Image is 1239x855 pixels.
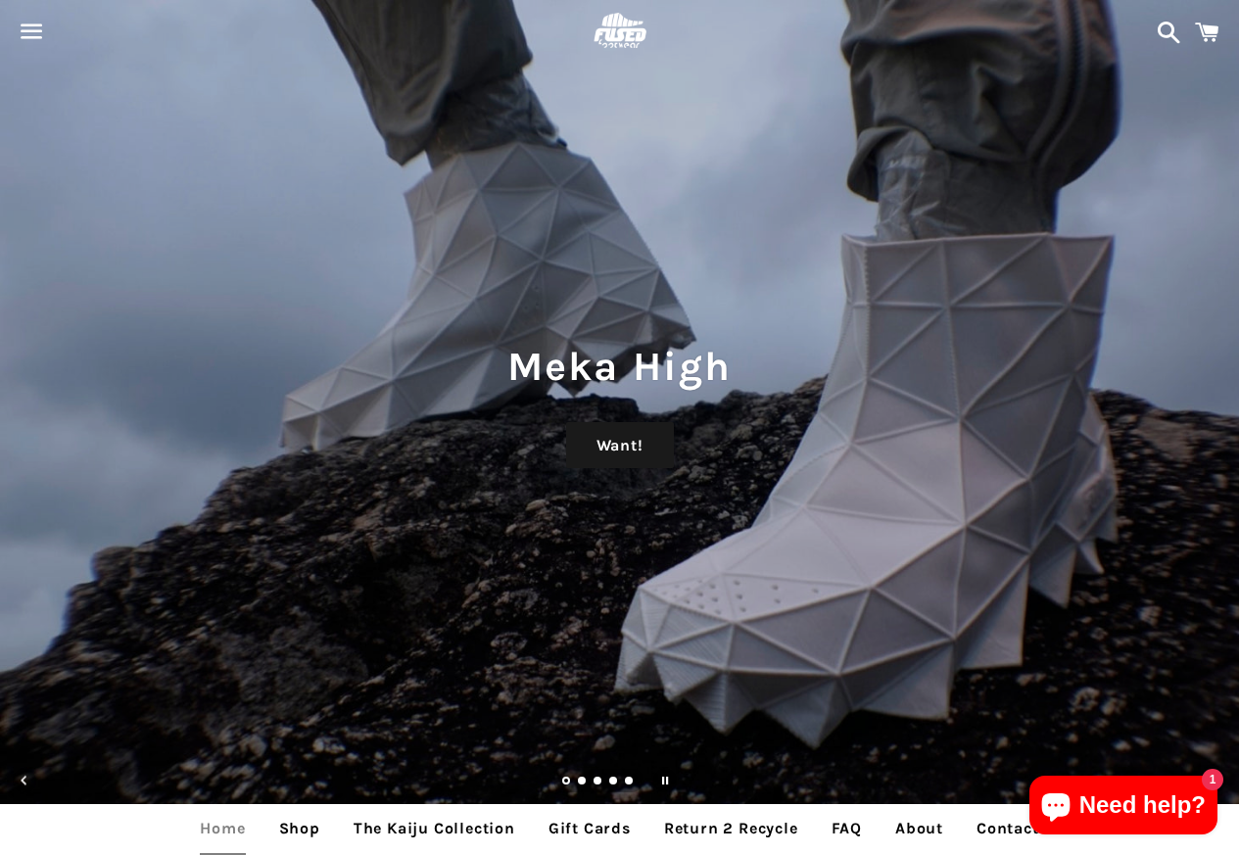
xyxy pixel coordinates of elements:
a: Load slide 2 [578,778,588,787]
a: Slide 1, current [562,778,572,787]
a: Home [185,804,260,853]
inbox-online-store-chat: Shopify online store chat [1024,776,1223,839]
a: Load slide 4 [609,778,619,787]
button: Previous slide [3,759,46,802]
a: Gift Cards [534,804,645,853]
h1: Meka High [20,338,1219,395]
a: About [881,804,958,853]
a: The Kaiju Collection [339,804,530,853]
a: Contact [962,804,1054,853]
a: FAQ [817,804,877,853]
a: Load slide 5 [625,778,635,787]
button: Pause slideshow [643,759,687,802]
a: Load slide 3 [594,778,603,787]
a: Return 2 Recycle [649,804,813,853]
button: Next slide [1193,759,1236,802]
a: Shop [264,804,335,853]
a: Want! [566,422,674,469]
